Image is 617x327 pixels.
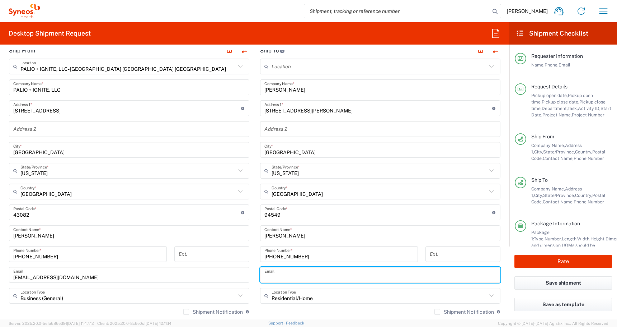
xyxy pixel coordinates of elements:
span: Company Name, [531,186,565,192]
span: Task, [567,106,578,111]
span: State/Province, [543,149,575,155]
span: Width, [577,236,590,241]
a: Support [268,321,286,325]
span: Height, [590,236,606,241]
span: Country, [575,193,592,198]
span: Email [559,62,570,68]
span: Phone, [545,62,559,68]
label: Shipment Notification [183,309,243,315]
span: Length, [562,236,577,241]
span: City, [534,193,543,198]
span: [DATE] 12:11:14 [146,321,171,326]
label: Shipment Notification [434,309,494,315]
a: Feedback [286,321,304,325]
button: Save as template [514,298,612,311]
span: Pickup open date, [531,93,568,98]
span: Phone Number [574,199,604,204]
span: Phone Number [574,156,604,161]
span: Number, [545,236,562,241]
span: Department, [542,106,567,111]
span: Request Details [531,84,567,89]
span: Ship To [531,177,548,183]
span: Package Information [531,221,580,226]
span: Server: 2025.20.0-5efa686e39f [9,321,94,326]
button: Rate [514,255,612,268]
span: Package 1: [531,230,550,241]
span: Activity ID, [578,106,600,111]
input: Shipment, tracking or reference number [304,4,490,18]
span: Contact Name, [543,156,574,161]
span: Pickup close date, [542,99,579,105]
span: City, [534,149,543,155]
h2: Shipment Checklist [516,29,588,38]
span: Type, [534,236,545,241]
span: State/Province, [543,193,575,198]
span: Project Number [572,112,604,118]
span: [PERSON_NAME] [507,8,548,14]
span: Project Name, [542,112,572,118]
span: Ship From [531,134,554,139]
h2: Ship From [9,47,35,54]
button: Save shipment [514,276,612,290]
h2: Desktop Shipment Request [9,29,91,38]
span: Name, [531,62,545,68]
span: Client: 2025.20.0-8c6e0cf [97,321,171,326]
span: Country, [575,149,592,155]
span: Contact Name, [543,199,574,204]
h2: Ship To [260,47,285,54]
span: Copyright © [DATE]-[DATE] Agistix Inc., All Rights Reserved [498,320,608,327]
span: Requester Information [531,53,583,59]
span: Company Name, [531,143,565,148]
span: [DATE] 11:47:12 [67,321,94,326]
